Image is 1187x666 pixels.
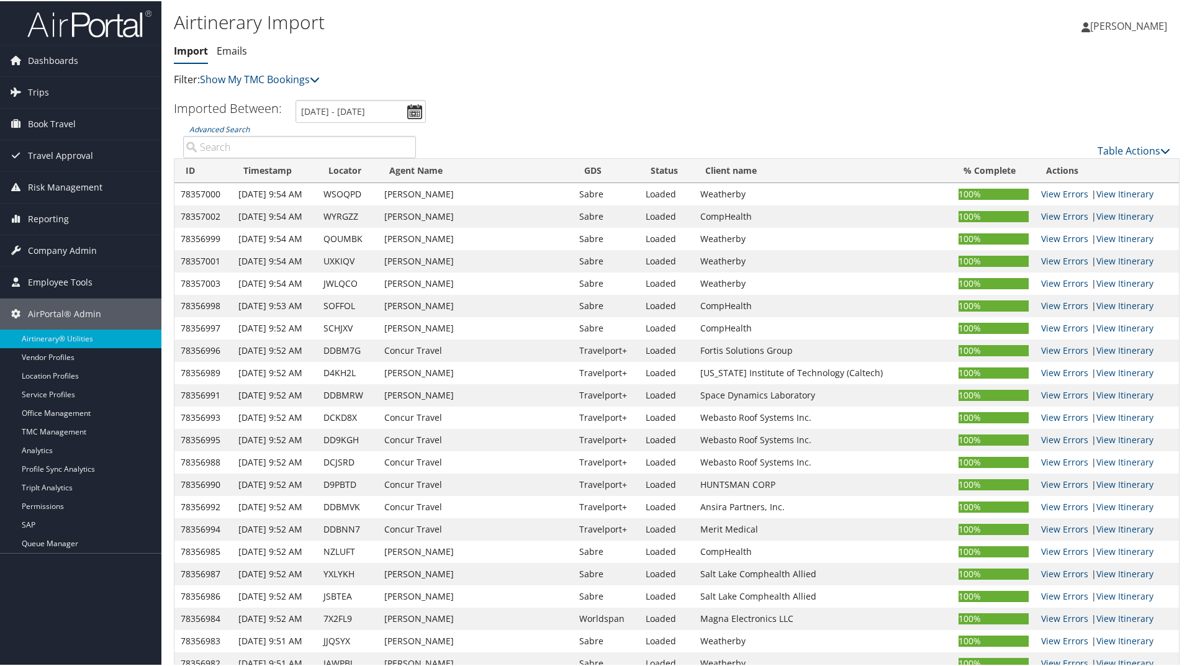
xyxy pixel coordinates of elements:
[1096,477,1153,489] a: View Itinerary Details
[317,629,378,651] td: JJQSYX
[28,76,49,107] span: Trips
[232,562,318,584] td: [DATE] 9:52 AM
[952,158,1034,182] th: % Complete: activate to sort column ascending
[378,405,573,428] td: Concur Travel
[639,294,694,316] td: Loaded
[27,8,151,37] img: airportal-logo.png
[1035,182,1179,204] td: |
[959,411,1028,422] div: 100%
[232,383,318,405] td: [DATE] 9:52 AM
[28,266,93,297] span: Employee Tools
[959,590,1028,601] div: 100%
[378,629,573,651] td: [PERSON_NAME]
[174,182,232,204] td: 78357000
[232,584,318,606] td: [DATE] 9:52 AM
[959,523,1028,534] div: 100%
[639,584,694,606] td: Loaded
[1035,361,1179,383] td: |
[317,316,378,338] td: SCHJXV
[694,227,952,249] td: Weatherby
[1035,539,1179,562] td: |
[378,316,573,338] td: [PERSON_NAME]
[378,450,573,472] td: Concur Travel
[28,297,101,328] span: AirPortal® Admin
[174,450,232,472] td: 78356988
[378,249,573,271] td: [PERSON_NAME]
[1035,584,1179,606] td: |
[639,606,694,629] td: Loaded
[174,338,232,361] td: 78356996
[639,629,694,651] td: Loaded
[317,227,378,249] td: QOUMBK
[317,383,378,405] td: DDBMRW
[174,43,208,56] a: Import
[317,182,378,204] td: WSOQPD
[378,182,573,204] td: [PERSON_NAME]
[694,182,952,204] td: Weatherby
[378,584,573,606] td: [PERSON_NAME]
[1035,562,1179,584] td: |
[174,517,232,539] td: 78356994
[378,361,573,383] td: [PERSON_NAME]
[1096,232,1153,243] a: View Itinerary Details
[959,478,1028,489] div: 100%
[1035,338,1179,361] td: |
[639,472,694,495] td: Loaded
[959,433,1028,444] div: 100%
[639,562,694,584] td: Loaded
[232,405,318,428] td: [DATE] 9:52 AM
[573,249,639,271] td: Sabre
[378,338,573,361] td: Concur Travel
[232,495,318,517] td: [DATE] 9:52 AM
[639,204,694,227] td: Loaded
[959,500,1028,511] div: 100%
[1096,366,1153,377] a: View Itinerary Details
[1035,249,1179,271] td: |
[1035,316,1179,338] td: |
[1035,428,1179,450] td: |
[1096,611,1153,623] a: View Itinerary Details
[1096,254,1153,266] a: View Itinerary Details
[232,294,318,316] td: [DATE] 9:53 AM
[694,271,952,294] td: Weatherby
[573,495,639,517] td: Travelport+
[317,361,378,383] td: D4KH2L
[174,316,232,338] td: 78356997
[378,158,573,182] th: Agent Name: activate to sort column ascending
[1041,455,1088,467] a: View errors
[174,71,844,87] p: Filter:
[1041,388,1088,400] a: View errors
[694,294,952,316] td: CompHealth
[1041,276,1088,288] a: View errors
[573,517,639,539] td: Travelport+
[174,383,232,405] td: 78356991
[1041,187,1088,199] a: View errors
[232,204,318,227] td: [DATE] 9:54 AM
[1035,606,1179,629] td: |
[317,158,378,182] th: Locator: activate to sort column ascending
[232,316,318,338] td: [DATE] 9:52 AM
[317,472,378,495] td: D9PBTD
[174,584,232,606] td: 78356986
[174,428,232,450] td: 78356995
[694,316,952,338] td: CompHealth
[694,495,952,517] td: Ansira Partners, Inc.
[1041,611,1088,623] a: View errors
[694,472,952,495] td: HUNTSMAN CORP
[1041,410,1088,422] a: View errors
[1041,254,1088,266] a: View errors
[1041,209,1088,221] a: View errors
[959,634,1028,646] div: 100%
[1041,544,1088,556] a: View errors
[573,182,639,204] td: Sabre
[959,389,1028,400] div: 100%
[378,204,573,227] td: [PERSON_NAME]
[189,123,250,133] a: Advanced Search
[1096,209,1153,221] a: View Itinerary Details
[959,456,1028,467] div: 100%
[378,562,573,584] td: [PERSON_NAME]
[959,612,1028,623] div: 100%
[639,316,694,338] td: Loaded
[1041,366,1088,377] a: View errors
[1035,472,1179,495] td: |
